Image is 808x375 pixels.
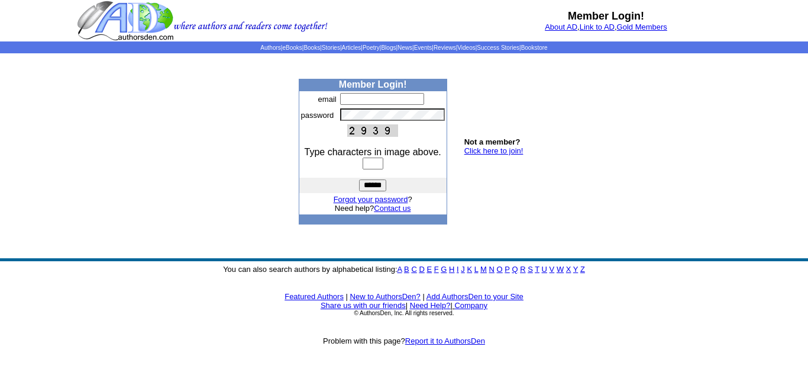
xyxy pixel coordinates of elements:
[426,265,432,274] a: E
[397,44,412,51] a: News
[580,23,615,31] a: Link to AD
[404,265,409,274] a: B
[480,265,487,274] a: M
[450,301,487,310] font: |
[334,195,412,204] font: ?
[580,265,585,274] a: Z
[285,292,344,301] a: Featured Authors
[406,301,408,310] font: |
[535,265,539,274] a: T
[457,265,459,274] a: I
[374,204,411,213] a: Contact us
[354,310,454,316] font: © AuthorsDen, Inc. All rights reserved.
[303,44,320,51] a: Books
[566,265,571,274] a: X
[260,44,547,51] span: | | | | | | | | | | | |
[505,265,509,274] a: P
[550,265,555,274] a: V
[282,44,302,51] a: eBooks
[497,265,503,274] a: O
[461,265,465,274] a: J
[318,95,337,104] font: email
[617,23,667,31] a: Gold Members
[301,111,334,120] font: password
[426,292,523,301] a: Add AuthorsDen to your Site
[419,265,424,274] a: D
[449,265,454,274] a: H
[363,44,380,51] a: Poetry
[512,265,518,274] a: Q
[545,23,667,31] font: , ,
[322,44,340,51] a: Stories
[339,79,407,89] b: Member Login!
[381,44,396,51] a: Blogs
[397,265,402,274] a: A
[477,44,519,51] a: Success Stories
[457,44,475,51] a: Videos
[528,265,533,274] a: S
[414,44,432,51] a: Events
[542,265,547,274] a: U
[260,44,280,51] a: Authors
[434,265,439,274] a: F
[474,265,479,274] a: L
[347,124,398,137] img: This Is CAPTCHA Image
[464,137,521,146] b: Not a member?
[411,265,416,274] a: C
[321,301,406,310] a: Share us with our friends
[305,147,441,157] font: Type characters in image above.
[405,336,485,345] a: Report it to AuthorsDen
[464,146,523,155] a: Click here to join!
[434,44,456,51] a: Reviews
[454,301,487,310] a: Company
[557,265,564,274] a: W
[223,265,585,274] font: You can also search authors by alphabetical listing:
[334,195,408,204] a: Forgot your password
[342,44,361,51] a: Articles
[350,292,421,301] a: New to AuthorsDen?
[346,292,348,301] font: |
[489,265,495,274] a: N
[410,301,451,310] a: Need Help?
[323,336,485,345] font: Problem with this page?
[573,265,578,274] a: Y
[521,44,548,51] a: Bookstore
[335,204,411,213] font: Need help?
[545,23,577,31] a: About AD
[520,265,525,274] a: R
[422,292,424,301] font: |
[441,265,447,274] a: G
[568,10,644,22] b: Member Login!
[467,265,472,274] a: K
